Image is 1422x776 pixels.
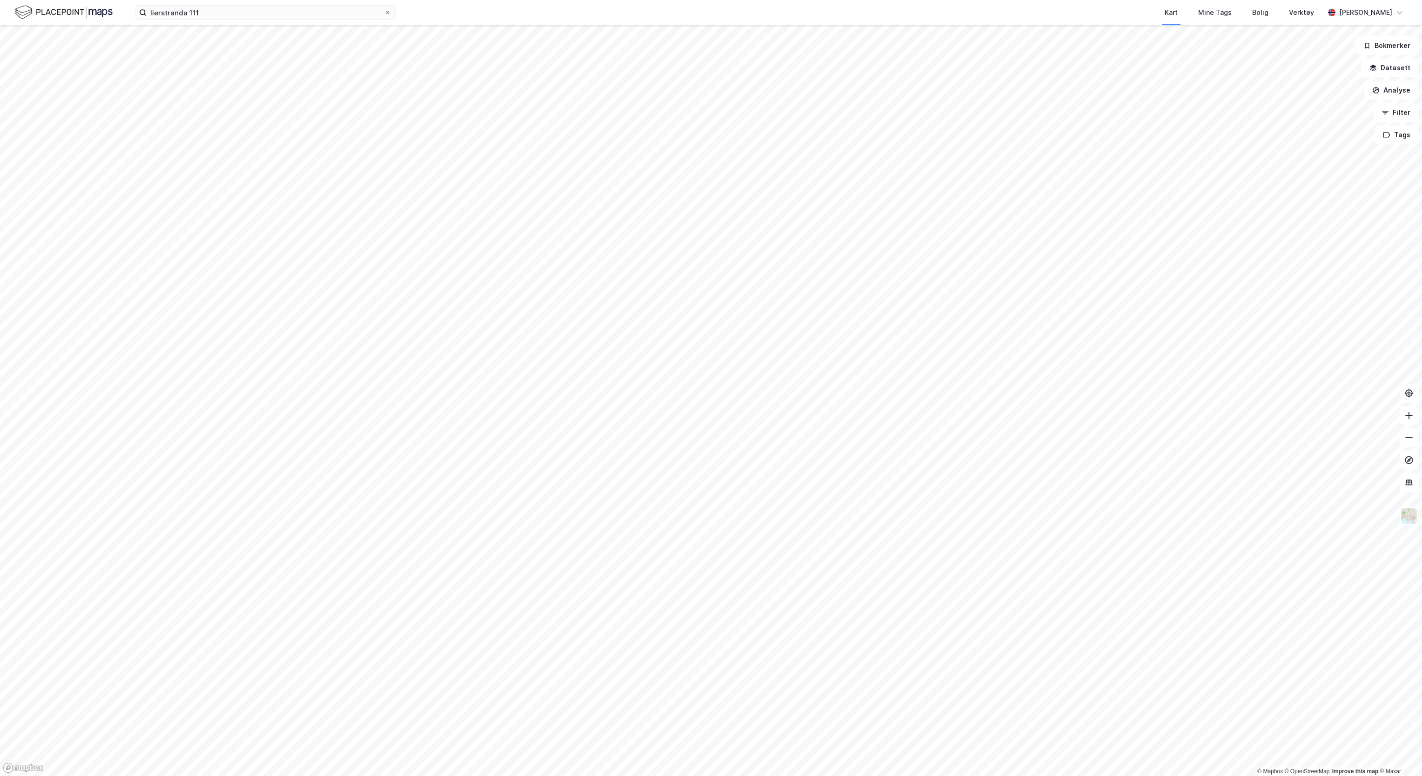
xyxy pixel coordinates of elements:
img: logo.f888ab2527a4732fd821a326f86c7f29.svg [15,4,113,20]
img: Z [1400,507,1418,525]
button: Bokmerker [1355,36,1418,55]
button: Datasett [1362,59,1418,77]
div: Verktøy [1289,7,1314,18]
div: Kart [1165,7,1178,18]
button: Tags [1375,126,1418,144]
button: Analyse [1364,81,1418,100]
input: Søk på adresse, matrikkel, gårdeiere, leietakere eller personer [147,6,384,20]
button: Filter [1374,103,1418,122]
iframe: Chat Widget [1375,731,1422,776]
div: [PERSON_NAME] [1339,7,1392,18]
div: Bolig [1252,7,1268,18]
a: Mapbox homepage [3,763,44,773]
div: Mine Tags [1198,7,1232,18]
a: Improve this map [1332,768,1378,775]
a: Mapbox [1257,768,1283,775]
a: OpenStreetMap [1285,768,1330,775]
div: Kontrollprogram for chat [1375,731,1422,776]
